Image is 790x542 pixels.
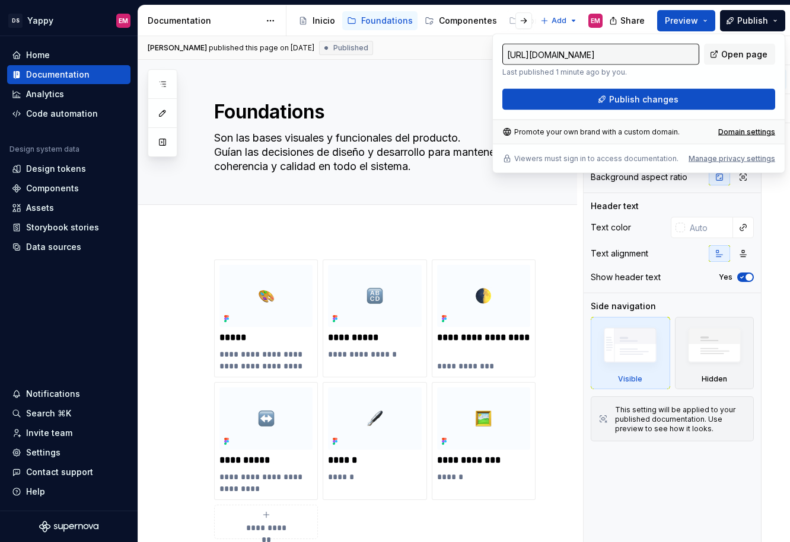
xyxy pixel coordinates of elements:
[119,16,128,25] div: EM
[313,15,335,27] div: Inicio
[26,408,71,419] div: Search ⌘K
[718,127,775,137] a: Domain settings
[328,265,421,327] img: 970a27f7-39bb-4570-8000-5136f46924ec.png
[591,271,661,283] div: Show header text
[342,11,418,30] a: Foundations
[675,317,754,389] div: Hidden
[26,388,80,400] div: Notifications
[294,9,534,33] div: Page tree
[7,179,130,198] a: Components
[719,272,732,282] label: Yes
[209,43,314,53] div: published this page on [DATE]
[7,85,130,104] a: Analytics
[502,68,699,77] p: Last published 1 minute ago by you.
[591,171,687,183] div: Background aspect ratio
[26,88,64,100] div: Analytics
[704,44,775,65] a: Open page
[26,427,72,439] div: Invite team
[502,89,775,110] button: Publish changes
[148,15,260,27] div: Documentation
[591,16,600,25] div: EM
[620,15,645,27] span: Share
[618,374,642,384] div: Visible
[702,374,727,384] div: Hidden
[333,43,368,53] span: Published
[26,222,99,233] div: Storybook stories
[212,129,527,176] textarea: Son las bases visuales y funcionales del producto. Guían las decisiones de diseño y desarrollo pa...
[591,317,670,389] div: Visible
[26,241,81,253] div: Data sources
[212,98,527,126] textarea: Foundations
[537,12,581,29] button: Add
[720,10,785,31] button: Publish
[7,463,130,482] button: Contact support
[26,202,54,214] div: Assets
[9,145,79,154] div: Design system data
[7,482,130,501] button: Help
[26,49,50,61] div: Home
[420,11,502,30] a: Componentes
[26,447,60,458] div: Settings
[7,65,130,84] a: Documentation
[591,200,639,212] div: Header text
[219,265,313,327] img: 3b9c754a-19f9-4fde-94b7-95655b2c7db2.png
[737,15,768,27] span: Publish
[294,11,340,30] a: Inicio
[39,521,98,533] svg: Supernova Logo
[609,94,678,105] span: Publish changes
[7,404,130,423] button: Search ⌘K
[665,15,698,27] span: Preview
[502,127,680,137] div: Promote your own brand with a custom domain.
[7,46,130,65] a: Home
[591,222,631,233] div: Text color
[721,49,767,60] span: Open page
[591,300,656,312] div: Side navigation
[657,10,715,31] button: Preview
[439,15,497,27] div: Componentes
[591,248,648,259] div: Text alignment
[689,154,775,163] button: Manage privacy settings
[7,384,130,403] button: Notifications
[437,265,530,327] img: 0163366f-10b6-4d30-bce2-0d3bce1bc0c5.png
[26,108,98,120] div: Code automation
[8,14,23,28] div: DS
[7,443,130,462] a: Settings
[2,8,135,33] button: DSYappyEM
[437,387,530,450] img: 10a11477-7a58-4a59-b52c-cc2089c2d3ac.png
[361,15,413,27] div: Foundations
[27,15,53,27] div: Yappy
[7,424,130,442] a: Invite team
[7,218,130,237] a: Storybook stories
[7,104,130,123] a: Code automation
[7,238,130,256] a: Data sources
[603,10,652,31] button: Share
[7,159,130,178] a: Design tokens
[552,16,566,25] span: Add
[148,43,207,53] span: [PERSON_NAME]
[26,163,86,175] div: Design tokens
[328,387,421,450] img: 90ad7905-b8f9-4230-a3ad-12eae76834ca.png
[219,387,313,450] img: ad7081c4-91e6-4e38-9045-6773b52f3b3b.png
[26,182,79,194] div: Components
[26,466,93,478] div: Contact support
[26,69,90,81] div: Documentation
[514,154,678,163] p: Viewers must sign in to access documentation.
[685,217,733,238] input: Auto
[26,486,45,498] div: Help
[7,198,130,217] a: Assets
[615,405,746,434] div: This setting will be applied to your published documentation. Use preview to see how it looks.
